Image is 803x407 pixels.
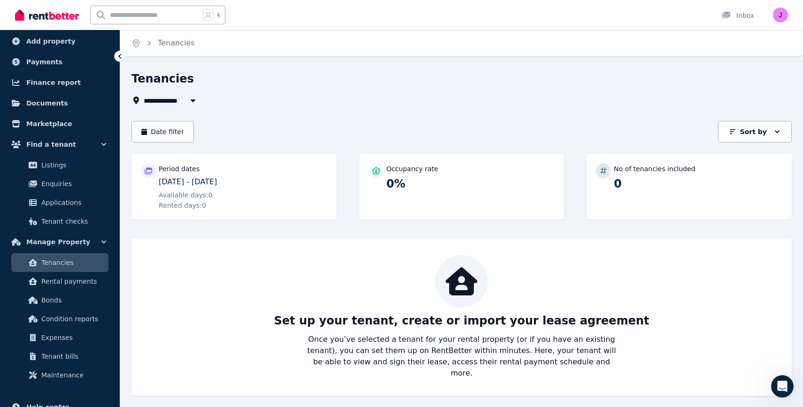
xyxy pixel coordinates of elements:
span: Enquiries [41,178,105,189]
p: No of tenancies included [614,164,695,173]
span: Tenant bills [41,351,105,362]
button: Date filter [131,121,194,143]
span: k [217,11,220,19]
nav: Breadcrumb [120,30,206,56]
h1: Tenancies [131,71,194,86]
p: Set up your tenant, create or import your lease agreement [274,313,649,328]
div: Did this answer your question? [11,272,177,283]
span: smiley reaction [106,282,131,301]
span: 😃 [111,282,125,301]
span: Add property [26,36,76,47]
a: Rental payments [11,272,108,291]
span: 😐 [87,282,100,301]
span: Marketplace [26,118,72,129]
a: Tenant bills [11,347,108,366]
img: RentBetter [15,8,79,22]
span: Available days: 0 [159,190,213,200]
img: jods7china@yahoo.com [773,8,788,23]
span: Expenses [41,332,105,343]
span: Listings [41,159,105,171]
p: 0 [614,176,782,191]
span: Tenancies [158,38,194,49]
p: Occupancy rate [386,164,439,173]
a: Maintenance [11,366,108,384]
p: Once you’ve selected a tenant for your rental property (or if you have an existing tenant), you c... [304,334,619,379]
button: go back [6,4,24,22]
span: neutral face reaction [82,282,106,301]
a: Bonds [11,291,108,309]
p: 0% [386,176,555,191]
span: Rental payments [41,276,105,287]
span: Maintenance [41,369,105,381]
a: Enquiries [11,174,108,193]
div: Inbox [721,11,754,20]
a: Condition reports [11,309,108,328]
span: Documents [26,98,68,109]
span: Finance report [26,77,81,88]
a: Payments [8,53,112,71]
span: Rented days: 0 [159,201,206,210]
span: 😞 [62,282,76,301]
a: Listings [11,156,108,174]
a: Finance report [8,73,112,92]
p: Sort by [740,127,767,136]
a: Applications [11,193,108,212]
iframe: Intercom live chat [771,375,794,398]
span: Tenant checks [41,216,105,227]
p: Period dates [159,164,200,173]
span: Condition reports [41,313,105,324]
button: Manage Property [8,233,112,251]
span: Bonds [41,294,105,306]
a: Tenancies [11,253,108,272]
a: Documents [8,94,112,113]
span: Payments [26,56,62,68]
a: Add property [8,32,112,51]
span: Applications [41,197,105,208]
span: Manage Property [26,236,90,248]
div: Close [165,4,182,21]
p: [DATE] - [DATE] [159,176,327,188]
a: Expenses [11,328,108,347]
span: disappointed reaction [57,282,82,301]
a: Marketplace [8,114,112,133]
span: Tenancies [41,257,105,268]
span: Find a tenant [26,139,76,150]
button: Find a tenant [8,135,112,154]
a: Tenant checks [11,212,108,231]
button: Sort by [718,121,792,143]
a: Open in help center [56,312,131,320]
button: Expand window [147,4,165,22]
